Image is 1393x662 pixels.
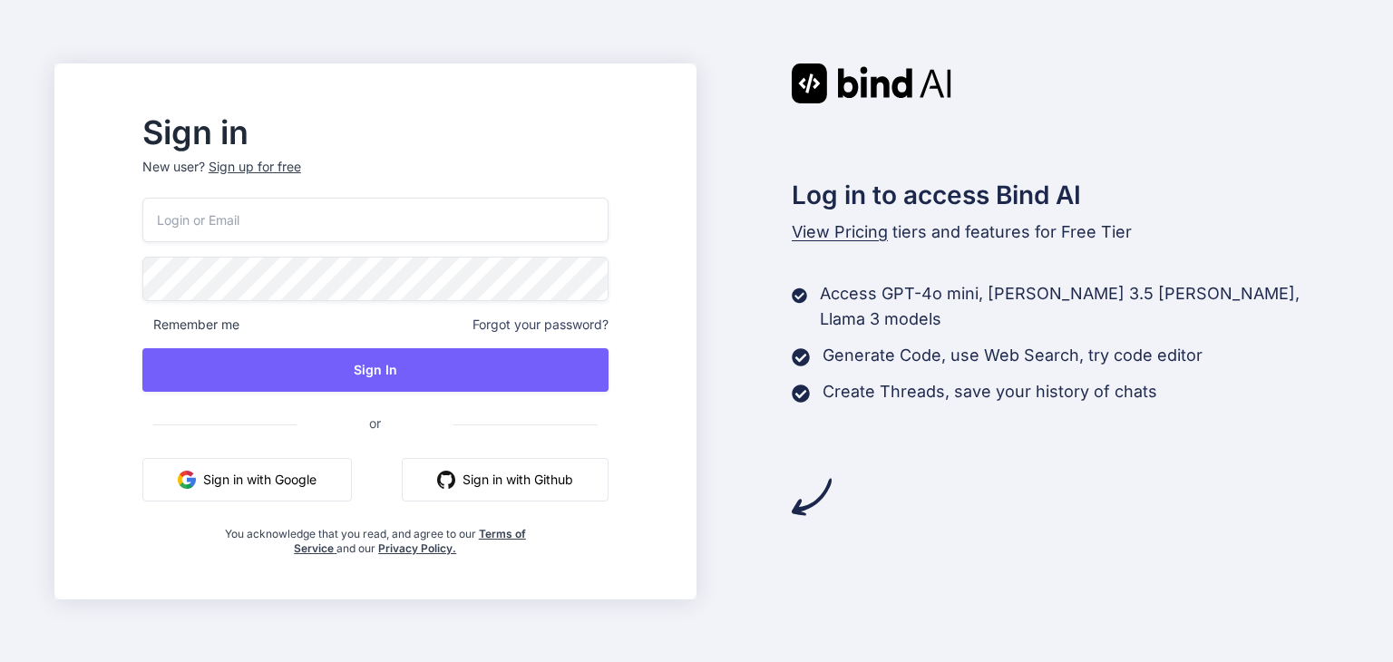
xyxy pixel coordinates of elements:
button: Sign In [142,348,609,392]
img: github [437,471,455,489]
button: Sign in with Github [402,458,609,501]
a: Terms of Service [294,527,526,555]
p: Access GPT-4o mini, [PERSON_NAME] 3.5 [PERSON_NAME], Llama 3 models [820,281,1339,332]
span: View Pricing [792,222,888,241]
span: Remember me [142,316,239,334]
p: Create Threads, save your history of chats [823,379,1157,404]
h2: Log in to access Bind AI [792,176,1339,214]
h2: Sign in [142,118,609,147]
span: or [297,401,453,445]
input: Login or Email [142,198,609,242]
button: Sign in with Google [142,458,352,501]
span: Forgot your password? [472,316,609,334]
img: arrow [792,477,832,517]
p: New user? [142,158,609,198]
img: google [178,471,196,489]
p: tiers and features for Free Tier [792,219,1339,245]
p: Generate Code, use Web Search, try code editor [823,343,1203,368]
a: Privacy Policy. [378,541,456,555]
div: Sign up for free [209,158,301,176]
img: Bind AI logo [792,63,951,103]
div: You acknowledge that you read, and agree to our and our [219,516,531,556]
